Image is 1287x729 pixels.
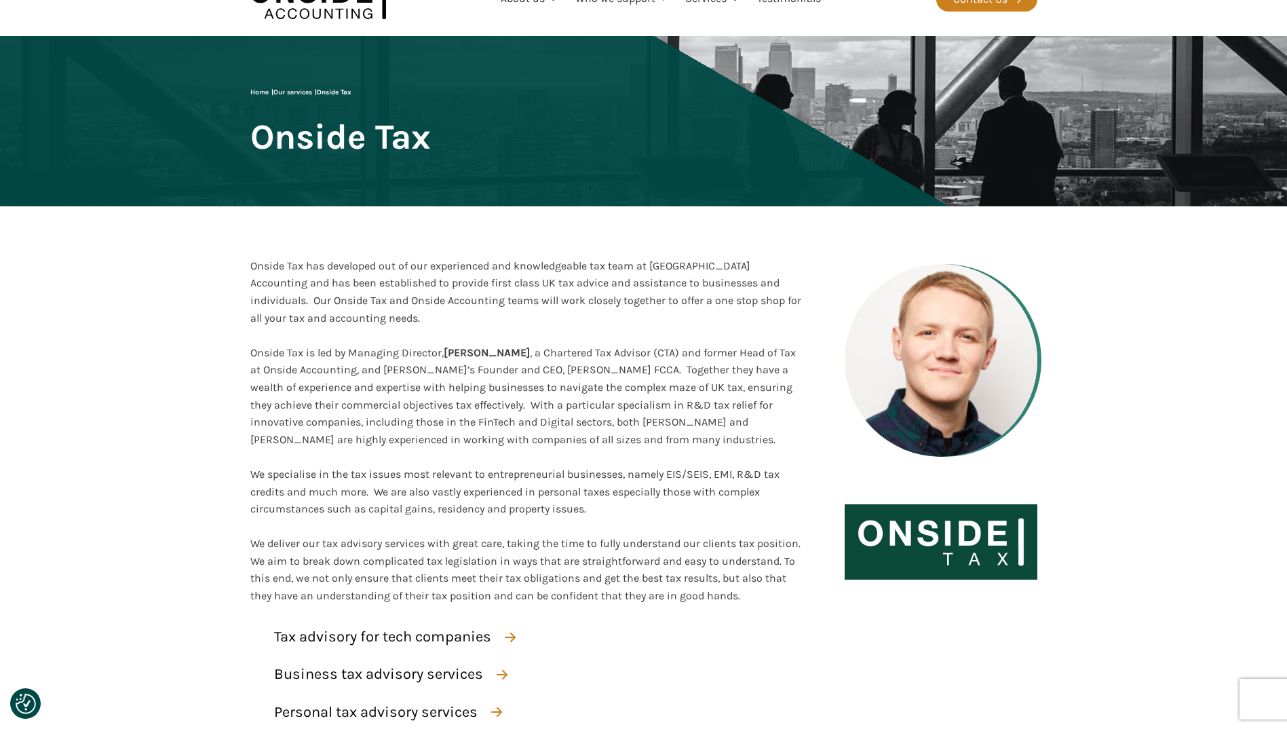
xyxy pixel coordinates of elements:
[250,259,801,324] span: Onside Tax has developed out of our experienced and knowledgeable tax team at [GEOGRAPHIC_DATA] A...
[257,697,514,728] a: Personal tax advisory services
[250,346,796,446] span: , a Chartered Tax Advisor (CTA) and former Head of Tax at Onside Accounting, and [PERSON_NAME]’s ...
[250,88,269,96] a: Home
[250,468,780,515] span: We specialise in the tax issues most relevant to entrepreneurial businesses, namely EIS/SEIS, EMI...
[250,118,431,155] span: Onside Tax
[273,88,312,96] a: Our services
[250,88,351,96] span: | |
[250,537,801,602] span: We deliver our tax advisory services with great care, taking the time to fully understand our cli...
[257,659,520,690] a: Business tax advisory services
[257,622,528,652] a: Tax advisory for tech companies
[250,344,801,449] div: [PERSON_NAME]
[274,700,478,724] div: Personal tax advisory services
[317,88,351,96] span: Onside Tax
[274,625,491,649] div: Tax advisory for tech companies
[274,662,483,686] div: Business tax advisory services
[16,694,36,714] img: Revisit consent button
[16,694,36,714] button: Consent Preferences
[250,346,444,359] span: Onside Tax is led by Managing Director,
